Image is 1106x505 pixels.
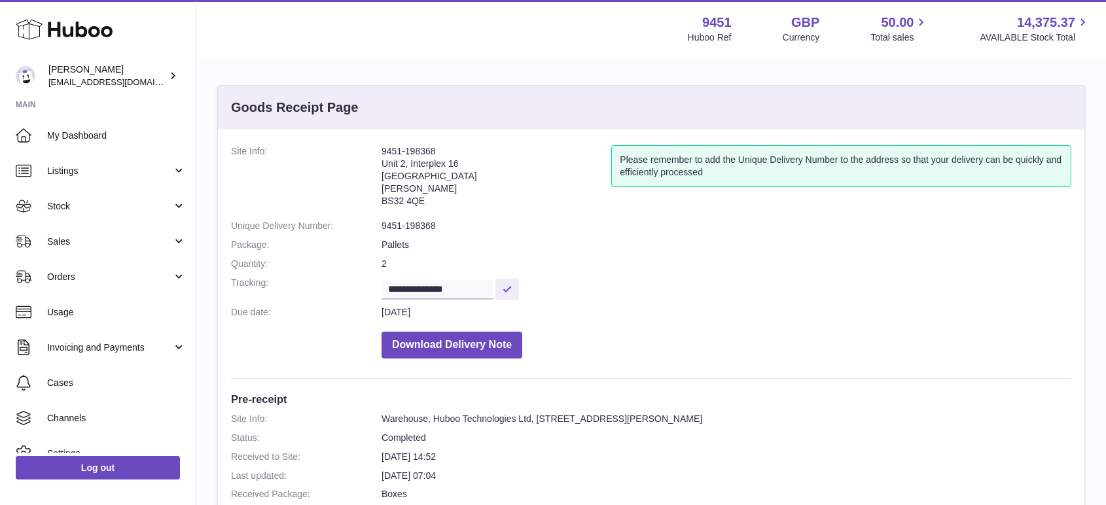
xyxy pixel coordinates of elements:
[382,413,1071,425] dd: Warehouse, Huboo Technologies Ltd, [STREET_ADDRESS][PERSON_NAME]
[382,239,1071,251] dd: Pallets
[980,14,1090,44] a: 14,375.37 AVAILABLE Stock Total
[47,130,186,142] span: My Dashboard
[611,145,1071,187] div: Please remember to add the Unique Delivery Number to the address so that your delivery can be qui...
[47,341,172,354] span: Invoicing and Payments
[382,258,1071,270] dd: 2
[231,239,382,251] dt: Package:
[48,63,166,88] div: [PERSON_NAME]
[231,470,382,482] dt: Last updated:
[231,277,382,300] dt: Tracking:
[47,200,172,213] span: Stock
[231,258,382,270] dt: Quantity:
[231,306,382,319] dt: Due date:
[881,14,914,31] span: 50.00
[231,220,382,232] dt: Unique Delivery Number:
[382,451,1071,463] dd: [DATE] 14:52
[688,31,732,44] div: Huboo Ref
[47,447,186,460] span: Settings
[382,432,1071,444] dd: Completed
[783,31,820,44] div: Currency
[980,31,1090,44] span: AVAILABLE Stock Total
[231,432,382,444] dt: Status:
[231,392,1071,406] h3: Pre-receipt
[791,14,819,31] strong: GBP
[231,99,359,116] h3: Goods Receipt Page
[382,332,522,358] button: Download Delivery Note
[231,413,382,425] dt: Site Info:
[47,271,172,283] span: Orders
[16,66,35,86] img: internalAdmin-9451@internal.huboo.com
[382,220,1071,232] dd: 9451-198368
[382,145,611,213] address: 9451-198368 Unit 2, Interplex 16 [GEOGRAPHIC_DATA] [PERSON_NAME] BS32 4QE
[1017,14,1075,31] span: 14,375.37
[48,77,192,87] span: [EMAIL_ADDRESS][DOMAIN_NAME]
[870,14,929,44] a: 50.00 Total sales
[382,470,1071,482] dd: [DATE] 07:04
[702,14,732,31] strong: 9451
[231,451,382,463] dt: Received to Site:
[47,306,186,319] span: Usage
[47,412,186,425] span: Channels
[382,306,1071,319] dd: [DATE]
[870,31,929,44] span: Total sales
[382,488,1071,500] dd: Boxes
[231,488,382,500] dt: Received Package:
[231,145,382,213] dt: Site Info:
[47,235,172,248] span: Sales
[16,456,180,479] a: Log out
[47,165,172,177] span: Listings
[47,377,186,389] span: Cases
